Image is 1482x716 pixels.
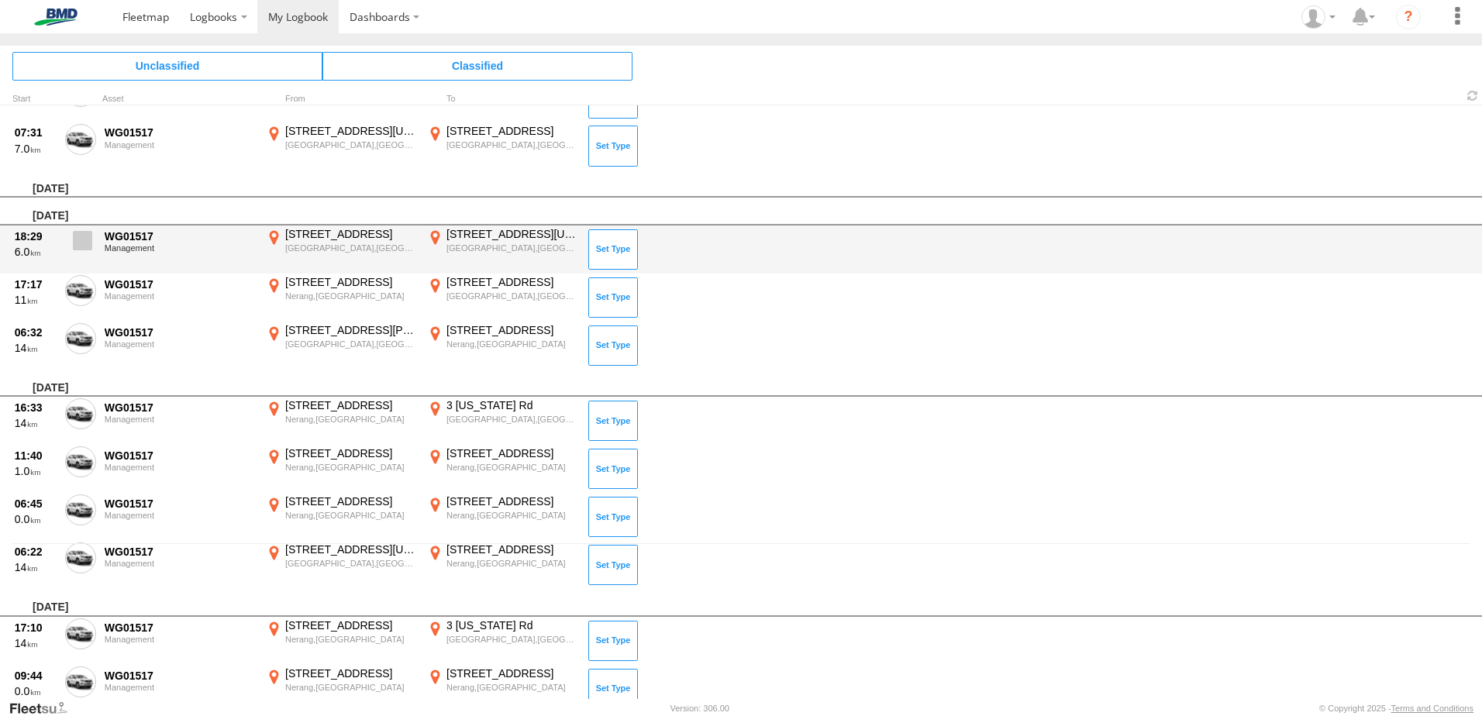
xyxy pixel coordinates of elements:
[264,542,419,587] label: Click to View Event Location
[425,323,580,368] label: Click to View Event Location
[105,497,255,511] div: WG01517
[105,415,255,424] div: Management
[105,401,255,415] div: WG01517
[15,560,57,574] div: 14
[1391,704,1473,713] a: Terms and Conditions
[285,682,416,693] div: Nerang,[GEOGRAPHIC_DATA]
[425,275,580,320] label: Click to View Event Location
[15,416,57,430] div: 14
[1319,704,1473,713] div: © Copyright 2025 -
[105,669,255,683] div: WG01517
[446,558,577,569] div: Nerang,[GEOGRAPHIC_DATA]
[105,229,255,243] div: WG01517
[15,669,57,683] div: 09:44
[425,124,580,169] label: Click to View Event Location
[105,683,255,692] div: Management
[15,545,57,559] div: 06:22
[264,227,419,272] label: Click to View Event Location
[588,325,638,366] button: Click to Set
[588,621,638,661] button: Click to Set
[446,275,577,289] div: [STREET_ADDRESS]
[264,446,419,491] label: Click to View Event Location
[588,669,638,709] button: Click to Set
[15,293,57,307] div: 11
[15,245,57,259] div: 6.0
[15,325,57,339] div: 06:32
[425,227,580,272] label: Click to View Event Location
[446,510,577,521] div: Nerang,[GEOGRAPHIC_DATA]
[446,243,577,253] div: [GEOGRAPHIC_DATA],[GEOGRAPHIC_DATA]
[425,494,580,539] label: Click to View Event Location
[285,666,416,680] div: [STREET_ADDRESS]
[15,229,57,243] div: 18:29
[105,621,255,635] div: WG01517
[588,497,638,537] button: Click to Set
[588,449,638,489] button: Click to Set
[285,414,416,425] div: Nerang,[GEOGRAPHIC_DATA]
[16,9,96,26] img: bmd-logo.svg
[446,634,577,645] div: [GEOGRAPHIC_DATA],[GEOGRAPHIC_DATA]
[425,542,580,587] label: Click to View Event Location
[15,512,57,526] div: 0.0
[285,291,416,301] div: Nerang,[GEOGRAPHIC_DATA]
[105,463,255,472] div: Management
[588,277,638,318] button: Click to Set
[264,275,419,320] label: Click to View Event Location
[12,95,59,103] div: Click to Sort
[285,139,416,150] div: [GEOGRAPHIC_DATA],[GEOGRAPHIC_DATA]
[446,682,577,693] div: Nerang,[GEOGRAPHIC_DATA]
[9,701,80,716] a: Visit our Website
[446,291,577,301] div: [GEOGRAPHIC_DATA],[GEOGRAPHIC_DATA]
[446,323,577,337] div: [STREET_ADDRESS]
[102,95,257,103] div: Asset
[446,462,577,473] div: Nerang,[GEOGRAPHIC_DATA]
[15,497,57,511] div: 06:45
[425,398,580,443] label: Click to View Event Location
[588,229,638,270] button: Click to Set
[285,510,416,521] div: Nerang,[GEOGRAPHIC_DATA]
[446,542,577,556] div: [STREET_ADDRESS]
[285,275,416,289] div: [STREET_ADDRESS]
[105,291,255,301] div: Management
[588,401,638,441] button: Click to Set
[285,124,416,138] div: [STREET_ADDRESS][US_STATE]
[285,542,416,556] div: [STREET_ADDRESS][US_STATE]
[264,618,419,663] label: Click to View Event Location
[15,621,57,635] div: 17:10
[446,139,577,150] div: [GEOGRAPHIC_DATA],[GEOGRAPHIC_DATA]
[285,462,416,473] div: Nerang,[GEOGRAPHIC_DATA]
[285,446,416,460] div: [STREET_ADDRESS]
[105,325,255,339] div: WG01517
[264,494,419,539] label: Click to View Event Location
[285,634,416,645] div: Nerang,[GEOGRAPHIC_DATA]
[264,95,419,103] div: From
[264,323,419,368] label: Click to View Event Location
[105,449,255,463] div: WG01517
[15,341,57,355] div: 14
[264,398,419,443] label: Click to View Event Location
[1463,88,1482,103] span: Refresh
[285,323,416,337] div: [STREET_ADDRESS][PERSON_NAME]
[105,243,255,253] div: Management
[446,666,577,680] div: [STREET_ADDRESS]
[425,446,580,491] label: Click to View Event Location
[15,636,57,650] div: 14
[425,95,580,103] div: To
[105,545,255,559] div: WG01517
[322,52,632,80] span: Click to view Classified Trips
[285,558,416,569] div: [GEOGRAPHIC_DATA],[GEOGRAPHIC_DATA]
[264,666,419,711] label: Click to View Event Location
[12,52,322,80] span: Click to view Unclassified Trips
[588,545,638,585] button: Click to Set
[15,142,57,156] div: 7.0
[285,243,416,253] div: [GEOGRAPHIC_DATA],[GEOGRAPHIC_DATA]
[264,124,419,169] label: Click to View Event Location
[1296,5,1341,29] div: Keegan Neal
[1396,5,1421,29] i: ?
[285,618,416,632] div: [STREET_ADDRESS]
[105,511,255,520] div: Management
[425,618,580,663] label: Click to View Event Location
[446,446,577,460] div: [STREET_ADDRESS]
[285,494,416,508] div: [STREET_ADDRESS]
[105,140,255,150] div: Management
